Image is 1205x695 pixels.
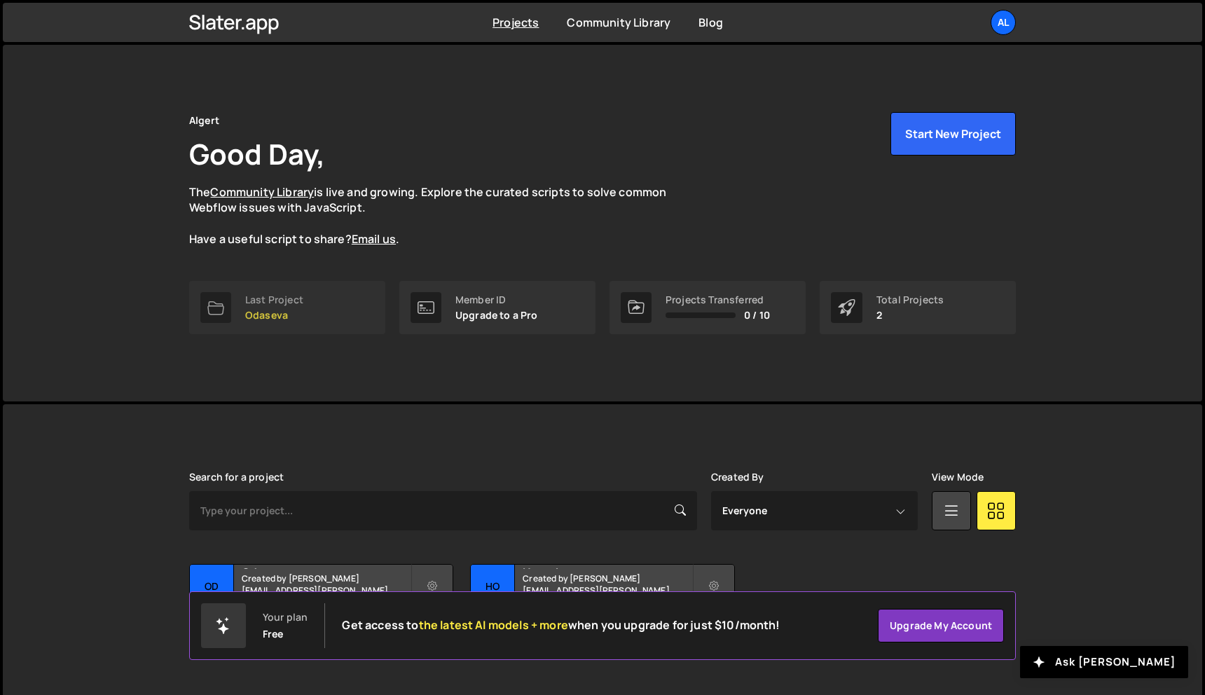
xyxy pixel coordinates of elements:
p: Odaseva [245,310,303,321]
a: Last Project Odaseva [189,281,385,334]
a: Email us [352,231,396,247]
h2: Homebot [523,565,691,569]
button: Ask [PERSON_NAME] [1020,646,1188,678]
h1: Good Day, [189,135,325,173]
input: Type your project... [189,491,697,530]
div: Free [263,628,284,640]
div: Projects Transferred [666,294,770,305]
button: Start New Project [890,112,1016,156]
a: Projects [493,15,539,30]
small: Created by [PERSON_NAME][EMAIL_ADDRESS][PERSON_NAME][DOMAIN_NAME] [523,572,691,608]
a: Al [991,10,1016,35]
div: Total Projects [876,294,944,305]
a: Community Library [210,184,314,200]
div: Algert [189,112,219,129]
a: Community Library [567,15,670,30]
h2: Get access to when you upgrade for just $10/month! [342,619,780,632]
label: Created By [711,472,764,483]
span: 0 / 10 [744,310,770,321]
a: Blog [698,15,723,30]
label: Search for a project [189,472,284,483]
label: View Mode [932,472,984,483]
div: Ho [471,565,515,609]
div: Od [190,565,234,609]
p: The is live and growing. Explore the curated scripts to solve common Webflow issues with JavaScri... [189,184,694,247]
p: 2 [876,310,944,321]
h2: Odaseva [242,565,411,569]
a: Od Odaseva Created by [PERSON_NAME][EMAIL_ADDRESS][PERSON_NAME][DOMAIN_NAME] 3 pages, last update... [189,564,453,652]
a: Ho Homebot Created by [PERSON_NAME][EMAIL_ADDRESS][PERSON_NAME][DOMAIN_NAME] 1 page, last updated... [470,564,734,652]
small: Created by [PERSON_NAME][EMAIL_ADDRESS][PERSON_NAME][DOMAIN_NAME] [242,572,411,608]
p: Upgrade to a Pro [455,310,538,321]
div: Last Project [245,294,303,305]
div: Your plan [263,612,308,623]
span: the latest AI models + more [419,617,568,633]
div: Member ID [455,294,538,305]
a: Upgrade my account [878,609,1004,642]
